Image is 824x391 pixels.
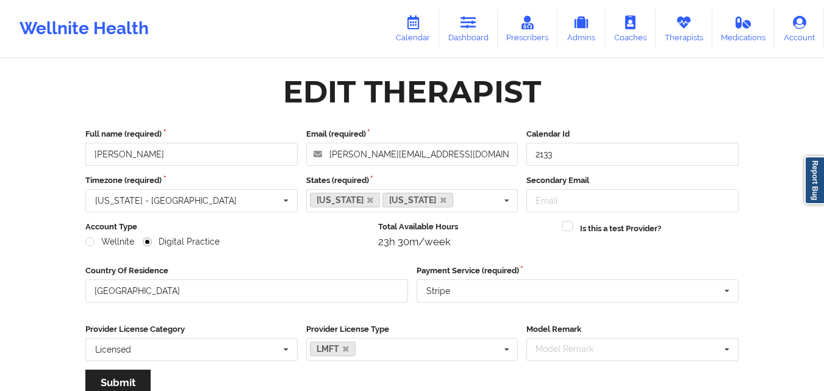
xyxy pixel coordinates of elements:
input: Full name [85,143,298,166]
div: [US_STATE] - [GEOGRAPHIC_DATA] [95,196,237,205]
div: Licensed [95,345,131,354]
a: LMFT [310,342,356,356]
input: Calendar Id [526,143,739,166]
a: [US_STATE] [382,193,453,207]
label: Secondary Email [526,174,739,187]
input: Email [526,189,739,212]
a: Prescribers [498,9,558,49]
label: Digital Practice [143,237,220,247]
a: Report Bug [804,156,824,204]
a: Medications [712,9,775,49]
label: Calendar Id [526,128,739,140]
div: Stripe [426,287,450,295]
div: Edit Therapist [283,73,541,111]
a: Account [775,9,824,49]
label: Country Of Residence [85,265,408,277]
div: Model Remark [532,342,611,356]
label: Provider License Category [85,323,298,335]
a: Dashboard [439,9,498,49]
label: Email (required) [306,128,518,140]
label: Model Remark [526,323,739,335]
label: Is this a test Provider? [580,223,661,235]
a: Admins [557,9,605,49]
label: Account Type [85,221,370,233]
label: Total Available Hours [378,221,554,233]
label: Timezone (required) [85,174,298,187]
a: [US_STATE] [310,193,381,207]
label: Payment Service (required) [417,265,739,277]
label: Wellnite [85,237,134,247]
label: Full name (required) [85,128,298,140]
label: Provider License Type [306,323,518,335]
label: States (required) [306,174,518,187]
input: Email address [306,143,518,166]
a: Therapists [656,9,712,49]
div: 23h 30m/week [378,235,554,248]
a: Calendar [387,9,439,49]
a: Coaches [605,9,656,49]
